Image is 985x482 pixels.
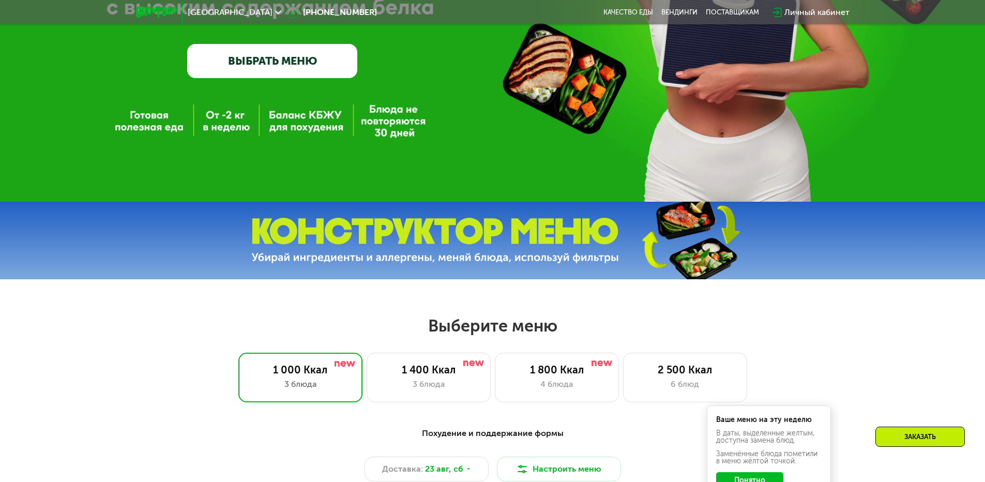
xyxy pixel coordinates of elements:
[187,427,799,440] div: Похудение и поддержание формы
[377,364,480,376] div: 1 400 Ккал
[706,8,759,17] div: поставщикам
[716,416,822,424] div: Ваше меню на эту неделю
[716,430,822,444] div: В даты, выделенные желтым, доступна замена блюд.
[875,427,965,447] div: Заказать
[784,6,850,19] div: Личный кабинет
[634,378,736,390] div: 6 блюд
[33,315,952,336] h2: Выберите меню
[249,364,352,376] div: 1 000 Ккал
[497,457,621,481] button: Настроить меню
[286,6,377,19] a: [PHONE_NUMBER]
[603,8,653,17] a: Качество еды
[506,364,608,376] div: 1 800 Ккал
[187,44,357,78] a: ВЫБРАТЬ МЕНЮ
[661,8,698,17] a: Вендинги
[188,8,272,17] span: [GEOGRAPHIC_DATA]
[634,364,736,376] div: 2 500 Ккал
[382,463,423,475] span: Доставка:
[506,378,608,390] div: 4 блюда
[377,378,480,390] div: 3 блюда
[716,450,822,465] div: Заменённые блюда пометили в меню жёлтой точкой.
[249,378,352,390] div: 3 блюда
[425,463,463,475] span: 23 авг, сб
